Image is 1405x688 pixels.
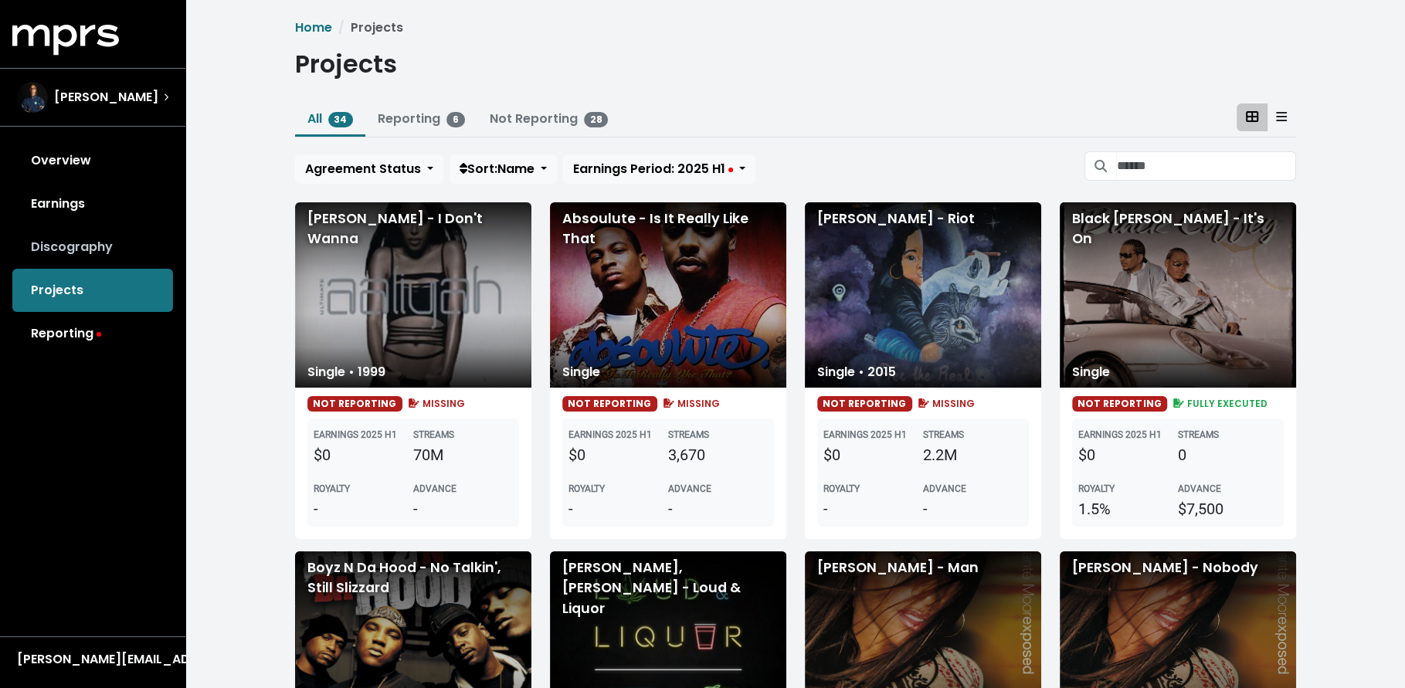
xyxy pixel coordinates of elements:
div: [PERSON_NAME] - I Don't Wanna [295,202,531,388]
a: Overview [12,139,173,182]
a: Reporting [12,312,173,355]
div: - [314,497,413,520]
div: 3,670 [668,443,768,466]
span: NOT REPORTING [1072,396,1168,412]
div: $0 [1078,443,1178,466]
b: ROYALTY [568,483,605,494]
div: - [413,497,513,520]
b: ADVANCE [413,483,456,494]
button: Agreement Status [295,154,443,184]
a: Not Reporting28 [490,110,609,127]
div: 70M [413,443,513,466]
a: Earnings [12,182,173,225]
span: 6 [446,112,465,127]
b: ROYALTY [823,483,860,494]
div: Single • 1999 [295,357,398,388]
b: EARNINGS 2025 H1 [823,429,907,440]
a: Discography [12,225,173,269]
b: ROYALTY [1078,483,1115,494]
div: Single [1060,357,1122,388]
span: NOT REPORTING [562,396,658,412]
div: $0 [568,443,668,466]
div: Black [PERSON_NAME] - It's On [1060,202,1296,388]
div: - [668,497,768,520]
div: 1.5% [1078,497,1178,520]
a: Reporting6 [378,110,465,127]
b: ADVANCE [1178,483,1221,494]
span: [PERSON_NAME] [54,88,158,107]
div: [PERSON_NAME] - Riot [805,202,1041,388]
b: STREAMS [1178,429,1219,440]
div: $0 [823,443,923,466]
b: EARNINGS 2025 H1 [568,429,652,440]
span: NOT REPORTING [817,396,913,412]
span: 34 [328,112,354,127]
b: ADVANCE [668,483,711,494]
b: ROYALTY [314,483,350,494]
div: - [568,497,668,520]
div: $0 [314,443,413,466]
svg: Table View [1276,110,1287,123]
b: STREAMS [668,429,709,440]
div: - [923,497,1023,520]
div: 2.2M [923,443,1023,466]
img: The selected account / producer [17,82,48,113]
b: ADVANCE [923,483,966,494]
b: EARNINGS 2025 H1 [314,429,397,440]
h1: Projects [295,49,397,79]
span: MISSING [915,397,975,410]
span: Agreement Status [305,160,421,178]
div: Single [550,357,613,388]
input: Search projects [1116,151,1295,181]
svg: Card View [1246,110,1258,123]
span: MISSING [660,397,720,410]
div: Single • 2015 [805,357,908,388]
span: NOT REPORTING [307,396,403,412]
span: MISSING [406,397,465,410]
button: Sort:Name [450,154,557,184]
button: Earnings Period: 2025 H1 [563,154,755,184]
span: Sort: Name [460,160,535,178]
a: mprs logo [12,30,119,48]
b: EARNINGS 2025 H1 [1078,429,1162,440]
b: STREAMS [413,429,454,440]
span: Earnings Period: 2025 H1 [573,160,733,178]
span: FULLY EXECUTED [1170,397,1268,410]
li: Projects [332,19,403,37]
span: 28 [584,112,609,127]
div: $7,500 [1178,497,1278,520]
nav: breadcrumb [295,19,1296,37]
div: 0 [1178,443,1278,466]
button: [PERSON_NAME][EMAIL_ADDRESS][DOMAIN_NAME] [12,649,173,669]
div: - [823,497,923,520]
div: [PERSON_NAME][EMAIL_ADDRESS][DOMAIN_NAME] [17,650,168,669]
a: All34 [307,110,354,127]
div: Absoulute - Is It Really Like That [550,202,786,388]
a: Home [295,19,332,36]
b: STREAMS [923,429,964,440]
